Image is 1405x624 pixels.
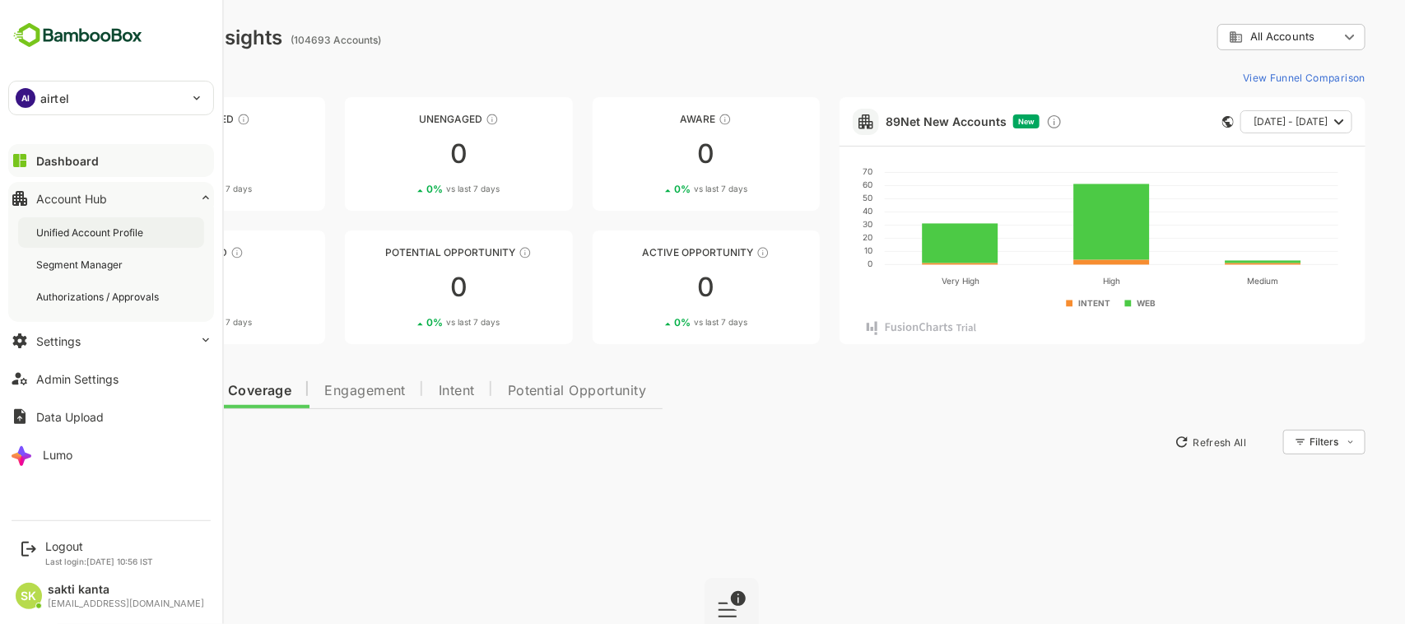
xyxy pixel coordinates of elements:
[48,583,204,597] div: sakti kanta
[961,117,977,126] span: New
[1165,116,1176,128] div: This card does not support filter and segments
[40,246,268,258] div: Engaged
[828,114,949,128] a: 89Net New Accounts
[535,141,763,167] div: 0
[40,231,268,344] a: EngagedThese accounts are warm, further nurturing would qualify them to MQAs00%vs last 7 days
[535,97,763,211] a: AwareThese accounts have just entered the buying cycle and need further nurturing00%vs last 7 days
[369,316,442,328] div: 0 %
[1045,276,1063,286] text: High
[8,400,214,433] button: Data Upload
[287,274,515,300] div: 0
[40,274,268,300] div: 0
[807,245,815,255] text: 10
[36,226,147,240] div: Unified Account Profile
[287,246,515,258] div: Potential Opportunity
[121,183,194,195] div: 0 %
[40,26,225,49] div: Dashboard Insights
[616,183,690,195] div: 0 %
[43,448,72,462] div: Lumo
[8,182,214,215] button: Account Hub
[661,113,674,126] div: These accounts have just entered the buying cycle and need further nurturing
[461,246,474,259] div: These accounts are MQAs and can be passed on to Inside Sales
[805,232,815,242] text: 20
[48,598,204,609] div: [EMAIL_ADDRESS][DOMAIN_NAME]
[388,183,442,195] span: vs last 7 days
[36,410,104,424] div: Data Upload
[636,316,690,328] span: vs last 7 days
[636,183,690,195] span: vs last 7 days
[45,539,153,553] div: Logout
[40,141,268,167] div: 0
[36,290,162,304] div: Authorizations / Approvals
[1110,429,1196,455] button: Refresh All
[8,438,214,471] button: Lumo
[1171,30,1282,44] div: All Accounts
[1193,30,1257,43] span: All Accounts
[428,113,441,126] div: These accounts have not shown enough engagement and need nurturing
[450,384,589,398] span: Potential Opportunity
[369,183,442,195] div: 0 %
[233,34,328,46] ag: (104693 Accounts)
[40,427,160,457] button: New Insights
[8,362,214,395] button: Admin Settings
[1179,64,1308,91] button: View Funnel Comparison
[36,258,126,272] div: Segment Manager
[805,206,815,216] text: 40
[810,258,815,268] text: 0
[56,384,234,398] span: Data Quality and Coverage
[287,231,515,344] a: Potential OpportunityThese accounts are MQAs and can be passed on to Inside Sales00%vs last 7 days
[9,81,213,114] div: AIairtel
[1190,276,1221,286] text: Medium
[267,384,348,398] span: Engagement
[535,113,763,125] div: Aware
[36,372,119,386] div: Admin Settings
[535,246,763,258] div: Active Opportunity
[1252,435,1282,448] div: Filters
[40,90,69,107] p: airtel
[36,154,99,168] div: Dashboard
[45,556,153,566] p: Last login: [DATE] 10:56 IST
[179,113,193,126] div: These accounts have not been engaged with for a defined time period
[287,97,515,211] a: UnengagedThese accounts have not shown enough engagement and need nurturing00%vs last 7 days
[535,231,763,344] a: Active OpportunityThese accounts have open opportunities which might be at any of the Sales Stage...
[805,179,815,189] text: 60
[141,183,194,195] span: vs last 7 days
[535,274,763,300] div: 0
[388,316,442,328] span: vs last 7 days
[40,97,268,211] a: UnreachedThese accounts have not been engaged with for a defined time period00%vs last 7 days
[8,324,214,357] button: Settings
[173,246,186,259] div: These accounts are warm, further nurturing would qualify them to MQAs
[287,141,515,167] div: 0
[16,88,35,108] div: AI
[141,316,194,328] span: vs last 7 days
[1183,110,1295,133] button: [DATE] - [DATE]
[884,276,922,286] text: Very High
[1160,21,1308,54] div: All Accounts
[8,144,214,177] button: Dashboard
[699,246,712,259] div: These accounts have open opportunities which might be at any of the Sales Stages
[121,316,194,328] div: 0 %
[36,192,107,206] div: Account Hub
[805,219,815,229] text: 30
[989,114,1005,130] div: Discover new ICP-fit accounts showing engagement — via intent surges, anonymous website visits, L...
[1250,427,1308,457] div: Filters
[8,20,147,51] img: BambooboxFullLogoMark.5f36c76dfaba33ec1ec1367b70bb1252.svg
[40,113,268,125] div: Unreached
[805,193,815,203] text: 50
[1196,111,1270,133] span: [DATE] - [DATE]
[16,583,42,609] div: SK
[805,166,815,176] text: 70
[616,316,690,328] div: 0 %
[381,384,417,398] span: Intent
[36,334,81,348] div: Settings
[287,113,515,125] div: Unengaged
